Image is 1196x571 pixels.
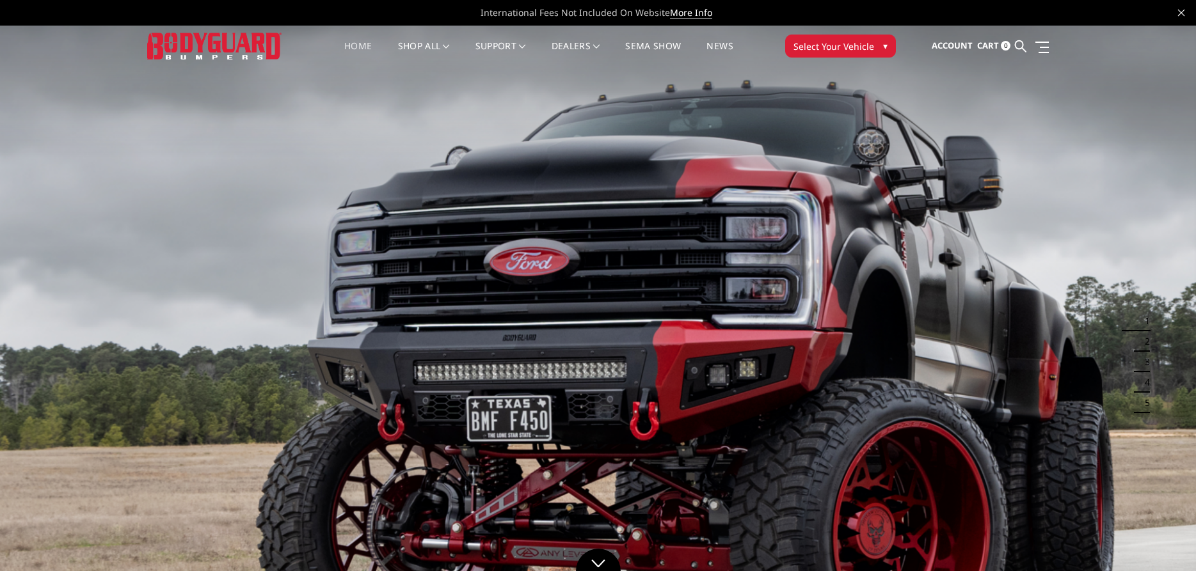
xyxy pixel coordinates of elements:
a: Account [932,29,973,63]
a: Cart 0 [977,29,1010,63]
button: 1 of 5 [1137,311,1150,331]
span: Cart [977,40,999,51]
a: Click to Down [576,549,621,571]
a: shop all [398,42,450,66]
a: Home [344,42,372,66]
a: Dealers [552,42,600,66]
span: ▾ [883,39,888,52]
a: Support [475,42,526,66]
img: BODYGUARD BUMPERS [147,33,282,59]
span: Select Your Vehicle [793,40,874,53]
button: 2 of 5 [1137,331,1150,352]
span: Account [932,40,973,51]
button: 4 of 5 [1137,372,1150,393]
a: SEMA Show [625,42,681,66]
button: 3 of 5 [1137,352,1150,372]
a: More Info [670,6,712,19]
button: 5 of 5 [1137,393,1150,413]
a: News [706,42,733,66]
span: 0 [1001,41,1010,51]
button: Select Your Vehicle [785,35,896,58]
